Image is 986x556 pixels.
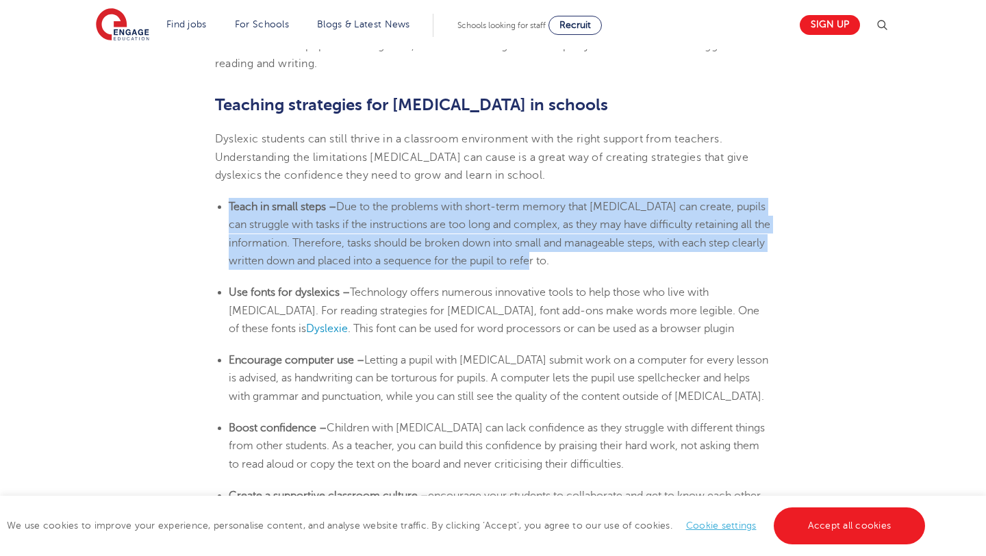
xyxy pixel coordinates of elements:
a: Sign up [800,15,860,35]
span: We use cookies to improve your experience, personalise content, and analyse website traffic. By c... [7,520,928,531]
span: encourage your students to collaborate and get to know each other. This will ensure dyslexic stud... [229,490,763,520]
span: Technology offers numerous innovative tools to help those who live with [MEDICAL_DATA]. For readi... [229,286,759,335]
b: Encourage computer use [229,354,354,366]
a: Blogs & Latest News [317,19,410,29]
b: Teach in small steps – [229,201,336,213]
a: Recruit [548,16,602,35]
img: Engage Education [96,8,149,42]
b: Create a supportive classroom culture – [229,490,428,502]
a: Accept all cookies [774,507,926,544]
span: Dyslexic students can still thrive in a classroom environment with the right support from teacher... [215,133,749,181]
span: Schools looking for staff [457,21,546,30]
b: Boost confidence – [229,422,327,434]
b: Use fonts for dyslexics – [229,286,350,299]
a: Dyslexie [306,323,348,335]
a: Find jobs [166,19,207,29]
span: Children with [MEDICAL_DATA] can lack confidence as they struggle with different things from othe... [229,422,765,470]
b: – [357,354,364,366]
a: For Schools [235,19,289,29]
span: Letting a pupil with [MEDICAL_DATA] submit work on a computer for every lesson is advised, as han... [229,354,768,403]
span: Recruit [559,20,591,30]
b: Teaching strategies for [MEDICAL_DATA] in schools [215,95,608,114]
span: Due to the problems with short-term memory that [MEDICAL_DATA] can create, pupils can struggle wi... [229,201,770,267]
span: . This font can be used for word processors or can be used as a browser plugin [348,323,734,335]
a: Cookie settings [686,520,757,531]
